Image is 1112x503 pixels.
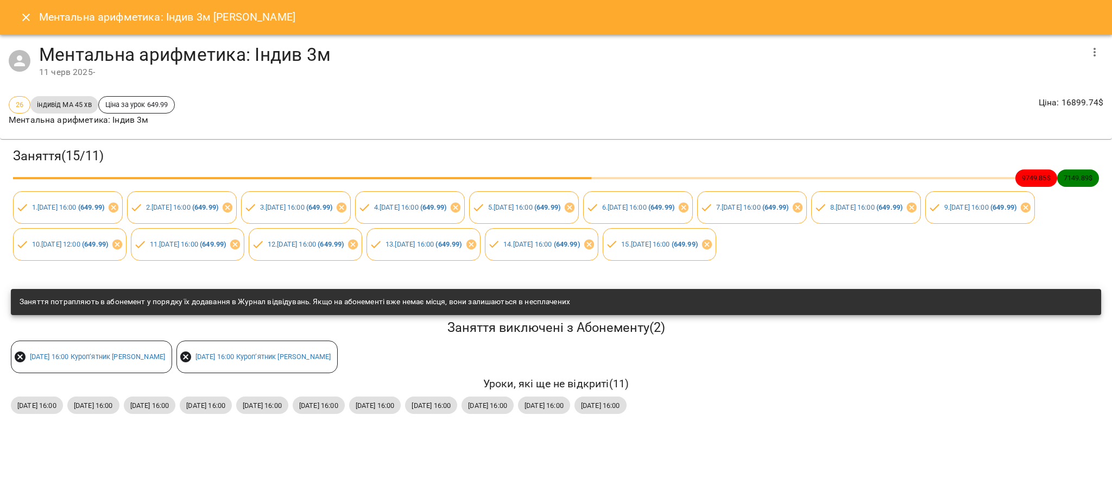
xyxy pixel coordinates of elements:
b: ( 649.99 ) [435,240,462,248]
button: Close [13,4,39,30]
span: індивід МА 45 хв [30,99,98,110]
div: 7.[DATE] 16:00 (649.99) [697,191,807,224]
div: 14.[DATE] 16:00 (649.99) [485,228,598,261]
a: 8.[DATE] 16:00 (649.99) [830,203,902,211]
a: 12.[DATE] 16:00 (649.99) [268,240,344,248]
div: 15.[DATE] 16:00 (649.99) [603,228,716,261]
span: 26 [9,99,30,110]
div: 11.[DATE] 16:00 (649.99) [131,228,244,261]
div: Заняття потрапляють в абонемент у порядку їх додавання в Журнал відвідувань. Якщо на абонементі в... [20,292,570,312]
span: [DATE] 16:00 [349,400,401,411]
b: ( 649.99 ) [192,203,218,211]
span: [DATE] 16:00 [236,400,288,411]
div: 11 черв 2025 - [39,66,1082,79]
p: Ціна : 16899.74 $ [1039,96,1103,109]
b: ( 649.99 ) [306,203,332,211]
span: [DATE] 16:00 [518,400,570,411]
h5: Заняття виключені з Абонементу ( 2 ) [11,319,1101,336]
div: 2.[DATE] 16:00 (649.99) [127,191,237,224]
p: Ментальна арифметика: Індив 3м [9,114,175,127]
div: 13.[DATE] 16:00 (649.99) [367,228,480,261]
div: 5.[DATE] 16:00 (649.99) [469,191,579,224]
span: [DATE] 16:00 [405,400,457,411]
b: ( 649.99 ) [672,240,698,248]
b: ( 649.99 ) [78,203,104,211]
div: 9.[DATE] 16:00 (649.99) [925,191,1035,224]
a: 5.[DATE] 16:00 (649.99) [488,203,560,211]
a: 3.[DATE] 16:00 (649.99) [260,203,332,211]
a: 7.[DATE] 16:00 (649.99) [716,203,788,211]
a: 13.[DATE] 16:00 (649.99) [386,240,462,248]
b: ( 649.99 ) [990,203,1016,211]
h6: Ментальна арифметика: Індив 3м [PERSON_NAME] [39,9,296,26]
span: [DATE] 16:00 [180,400,232,411]
div: 6.[DATE] 16:00 (649.99) [583,191,693,224]
b: ( 649.99 ) [318,240,344,248]
div: 3.[DATE] 16:00 (649.99) [241,191,351,224]
span: Ціна за урок 649.99 [99,99,175,110]
a: 10.[DATE] 12:00 (649.99) [32,240,109,248]
a: 14.[DATE] 16:00 (649.99) [503,240,580,248]
a: [DATE] 16:00 Куроп‘ятник [PERSON_NAME] [195,353,331,361]
a: 15.[DATE] 16:00 (649.99) [621,240,698,248]
b: ( 649.99 ) [554,240,580,248]
a: 11.[DATE] 16:00 (649.99) [150,240,226,248]
span: [DATE] 16:00 [11,400,63,411]
div: 1.[DATE] 16:00 (649.99) [13,191,123,224]
b: ( 649.99 ) [762,203,788,211]
b: ( 649.99 ) [420,203,446,211]
div: 10.[DATE] 12:00 (649.99) [13,228,127,261]
a: 4.[DATE] 16:00 (649.99) [374,203,446,211]
span: [DATE] 16:00 [574,400,627,411]
span: 7149.89 $ [1057,173,1099,183]
a: 6.[DATE] 16:00 (649.99) [602,203,674,211]
span: [DATE] 16:00 [293,400,345,411]
b: ( 649.99 ) [82,240,108,248]
b: ( 649.99 ) [648,203,674,211]
b: ( 649.99 ) [534,203,560,211]
div: 12.[DATE] 16:00 (649.99) [249,228,362,261]
a: 1.[DATE] 16:00 (649.99) [32,203,104,211]
div: 8.[DATE] 16:00 (649.99) [811,191,921,224]
div: 4.[DATE] 16:00 (649.99) [355,191,465,224]
span: 9749.85 $ [1015,173,1057,183]
a: 9.[DATE] 16:00 (649.99) [944,203,1016,211]
span: [DATE] 16:00 [67,400,119,411]
span: [DATE] 16:00 [124,400,176,411]
a: [DATE] 16:00 Куроп‘ятник [PERSON_NAME] [30,353,166,361]
span: [DATE] 16:00 [462,400,514,411]
h3: Заняття ( 15 / 11 ) [13,148,1099,165]
h4: Ментальна арифметика: Індив 3м [39,43,1082,66]
b: ( 649.99 ) [200,240,226,248]
b: ( 649.99 ) [876,203,902,211]
h6: Уроки, які ще не відкриті ( 11 ) [11,375,1101,392]
a: 2.[DATE] 16:00 (649.99) [146,203,218,211]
